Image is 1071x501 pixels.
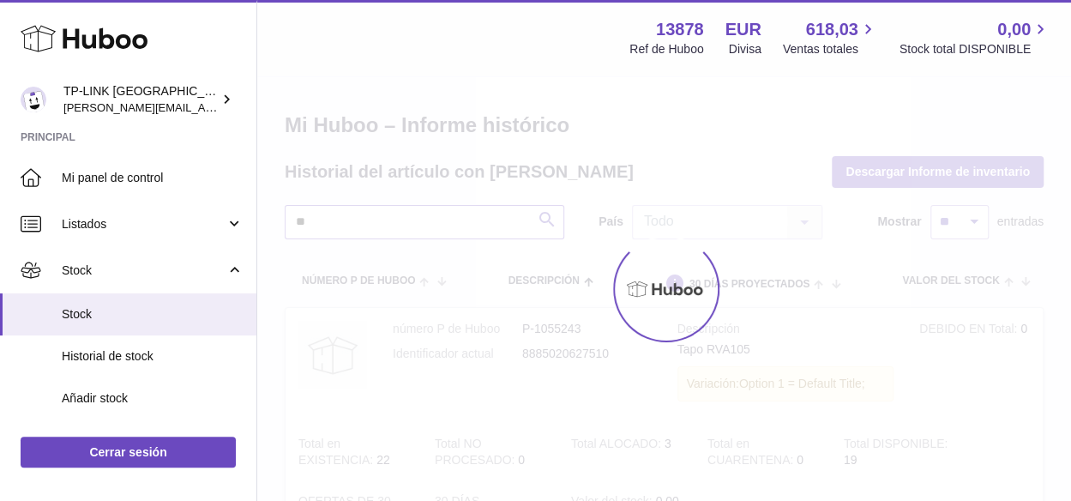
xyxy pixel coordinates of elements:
span: Stock [62,263,226,279]
span: Listados [62,216,226,232]
span: Historial de stock [62,348,244,365]
span: Añadir stock [62,390,244,407]
span: Historial de entregas [62,432,244,449]
div: TP-LINK [GEOGRAPHIC_DATA], SOCIEDAD LIMITADA [63,83,218,116]
img: celia.yan@tp-link.com [21,87,46,112]
span: 618,03 [806,18,858,41]
a: 618,03 Ventas totales [783,18,878,57]
span: 0,00 [997,18,1031,41]
span: [PERSON_NAME][EMAIL_ADDRESS][DOMAIN_NAME] [63,100,344,114]
div: Divisa [729,41,761,57]
div: Ref de Huboo [629,41,703,57]
span: Mi panel de control [62,170,244,186]
span: Stock total DISPONIBLE [900,41,1050,57]
a: 0,00 Stock total DISPONIBLE [900,18,1050,57]
span: Ventas totales [783,41,878,57]
strong: EUR [725,18,761,41]
strong: 13878 [656,18,704,41]
span: Stock [62,306,244,323]
a: Cerrar sesión [21,437,236,468]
